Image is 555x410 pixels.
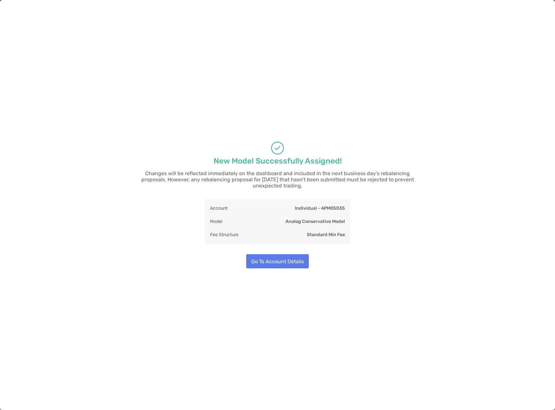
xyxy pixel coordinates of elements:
[246,254,309,268] button: Go To Account Details
[307,231,345,239] p: Standard Min Fee
[210,217,222,225] p: Model
[295,204,345,212] p: Individual - 4PM05035
[286,217,345,225] p: Analog Conservative Model
[132,170,423,189] p: Changes will be reflected immediately on the dashboard and included in the next business day's re...
[210,204,227,212] p: Account
[214,157,342,165] p: New Model Successfully Assigned!
[210,231,238,239] p: Fee Structure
